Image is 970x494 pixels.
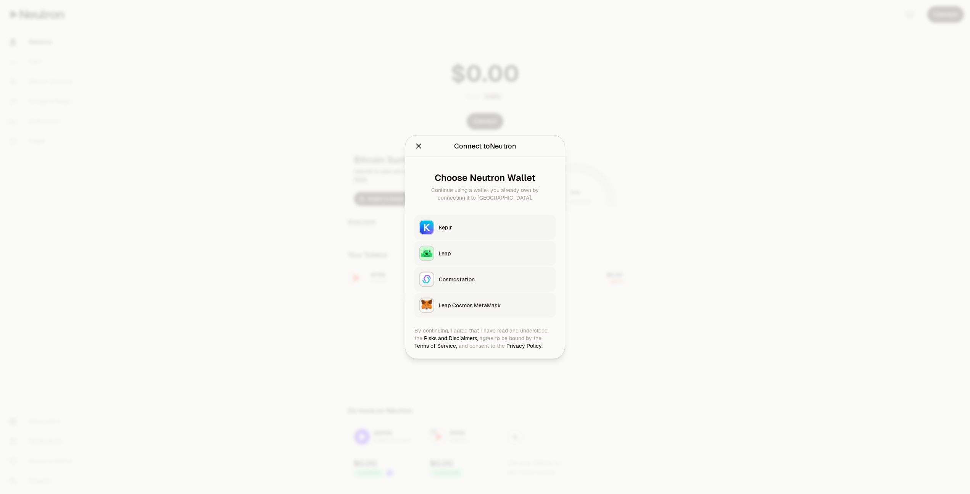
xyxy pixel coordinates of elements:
[414,215,556,240] button: KeplrKeplr
[420,273,433,286] img: Cosmostation
[454,141,516,152] div: Connect to Neutron
[424,335,478,342] a: Risks and Disclaimers,
[414,327,556,350] div: By continuing, I agree that I have read and understood the agree to be bound by the and consent t...
[414,293,556,318] button: Leap Cosmos MetaMaskLeap Cosmos MetaMask
[506,342,543,349] a: Privacy Policy.
[421,186,549,202] div: Continue using a wallet you already own by connecting it to [GEOGRAPHIC_DATA].
[414,141,423,152] button: Close
[439,224,551,231] div: Keplr
[420,221,433,234] img: Keplr
[420,299,433,312] img: Leap Cosmos MetaMask
[414,342,457,349] a: Terms of Service,
[414,241,556,266] button: LeapLeap
[439,250,551,257] div: Leap
[414,267,556,292] button: CosmostationCosmostation
[421,173,549,183] div: Choose Neutron Wallet
[439,276,551,283] div: Cosmostation
[420,247,433,260] img: Leap
[439,302,551,309] div: Leap Cosmos MetaMask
